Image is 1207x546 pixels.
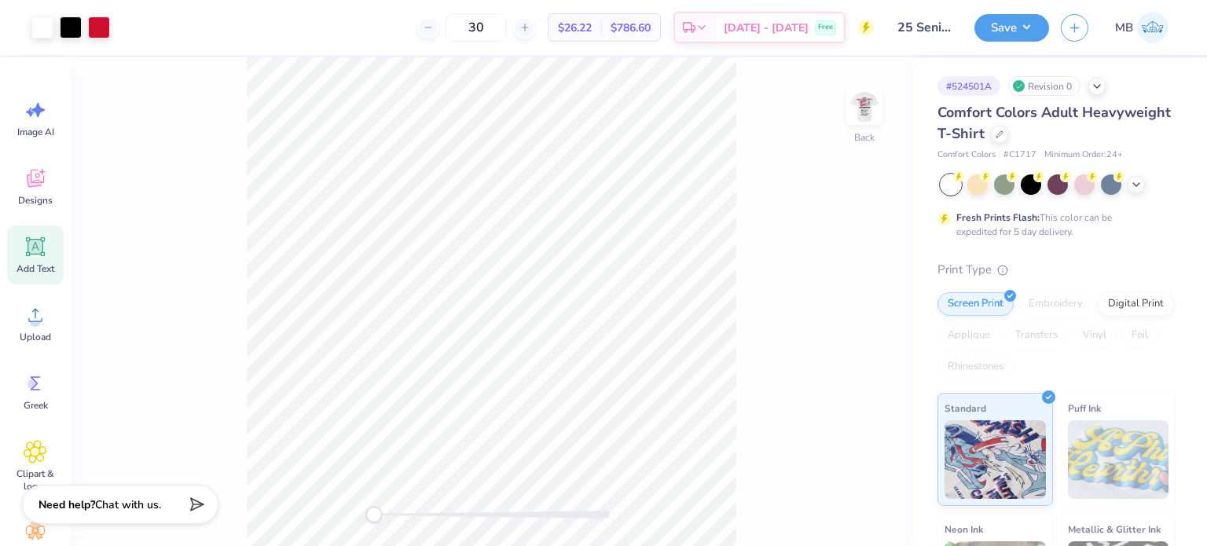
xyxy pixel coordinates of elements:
[20,331,51,343] span: Upload
[956,211,1150,239] div: This color can be expedited for 5 day delivery.
[9,467,61,493] span: Clipart & logos
[886,12,963,43] input: Untitled Design
[956,211,1040,224] strong: Fresh Prints Flash:
[1098,292,1174,316] div: Digital Print
[937,261,1176,279] div: Print Type
[937,148,996,162] span: Comfort Colors
[18,194,53,207] span: Designs
[937,103,1171,143] span: Comfort Colors Adult Heavyweight T-Shirt
[1044,148,1123,162] span: Minimum Order: 24 +
[1108,12,1176,43] a: MB
[937,324,1000,347] div: Applique
[937,292,1014,316] div: Screen Print
[849,91,880,123] img: Back
[446,13,507,42] input: – –
[1073,324,1117,347] div: Vinyl
[854,130,875,145] div: Back
[611,20,651,36] span: $786.60
[1068,420,1169,499] img: Puff Ink
[1137,12,1168,43] img: Marianne Bagtang
[945,400,986,416] span: Standard
[95,497,161,512] span: Chat with us.
[39,497,95,512] strong: Need help?
[1008,76,1080,96] div: Revision 0
[945,521,983,537] span: Neon Ink
[1003,148,1036,162] span: # C1717
[1115,19,1133,37] span: MB
[17,262,54,275] span: Add Text
[1068,521,1161,537] span: Metallic & Glitter Ink
[24,399,48,412] span: Greek
[937,76,1000,96] div: # 524501A
[818,22,833,33] span: Free
[1005,324,1068,347] div: Transfers
[974,14,1049,42] button: Save
[724,20,809,36] span: [DATE] - [DATE]
[1018,292,1093,316] div: Embroidery
[366,507,382,522] div: Accessibility label
[937,355,1014,379] div: Rhinestones
[945,420,1046,499] img: Standard
[1068,400,1101,416] span: Puff Ink
[1121,324,1158,347] div: Foil
[17,126,54,138] span: Image AI
[558,20,592,36] span: $26.22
